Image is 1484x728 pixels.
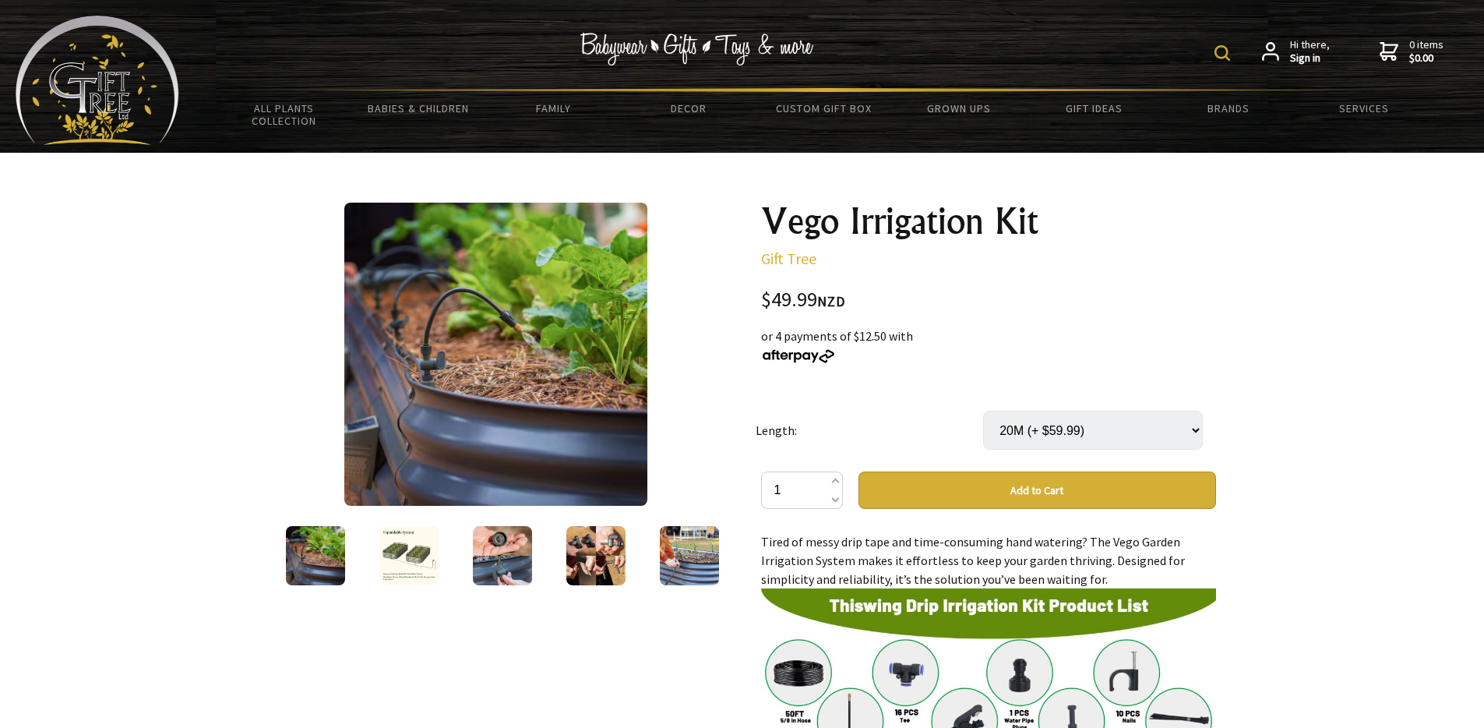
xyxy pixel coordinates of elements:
[761,203,1216,240] h1: Vego Irrigation Kit
[379,526,439,585] img: Vego Irrigation Kit
[1290,38,1330,65] span: Hi there,
[1214,45,1230,61] img: product search
[1409,37,1443,65] span: 0 items
[756,389,983,472] td: Length:
[761,349,836,363] img: Afterpay
[473,526,532,585] img: Vego Irrigation Kit
[891,92,1026,125] a: Grown Ups
[486,92,621,125] a: Family
[16,16,179,145] img: Babyware - Gifts - Toys and more...
[817,292,845,310] span: NZD
[1296,92,1431,125] a: Services
[1262,38,1330,65] a: Hi there,Sign in
[756,92,891,125] a: Custom Gift Box
[858,472,1216,509] button: Add to Cart
[217,92,351,137] a: All Plants Collection
[1409,51,1443,65] strong: $0.00
[660,526,719,585] img: Vego Irrigation Kit
[566,526,626,585] img: Vego Irrigation Kit
[580,33,814,65] img: Babywear - Gifts - Toys & more
[761,249,816,268] a: Gift Tree
[761,290,1216,311] div: $49.99
[351,92,486,125] a: Babies & Children
[621,92,756,125] a: Decor
[286,526,345,585] img: Vego Irrigation Kit
[761,327,1216,364] div: or 4 payments of $12.50 with
[1290,51,1330,65] strong: Sign in
[1161,92,1296,125] a: Brands
[1380,38,1443,65] a: 0 items$0.00
[1026,92,1161,125] a: Gift Ideas
[344,203,647,506] img: Vego Irrigation Kit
